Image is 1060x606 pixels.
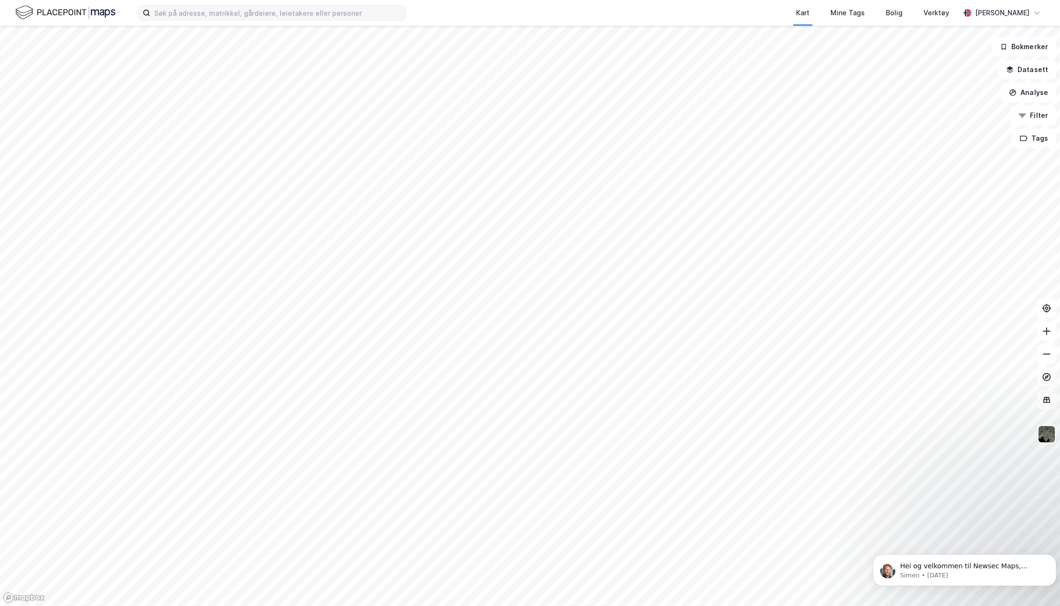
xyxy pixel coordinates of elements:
button: Tags [1012,129,1056,148]
a: Mapbox homepage [3,592,45,603]
button: Datasett [998,60,1056,79]
div: Bolig [886,7,903,19]
button: Bokmerker [992,37,1056,56]
div: [PERSON_NAME] [975,7,1029,19]
button: Filter [1010,106,1056,125]
div: Kart [796,7,809,19]
iframe: Intercom notifications message [869,534,1060,601]
input: Søk på adresse, matrikkel, gårdeiere, leietakere eller personer [150,6,405,20]
img: 9k= [1038,425,1056,443]
button: Analyse [1001,83,1056,102]
div: Verktøy [924,7,949,19]
div: Mine Tags [830,7,865,19]
img: logo.f888ab2527a4732fd821a326f86c7f29.svg [15,4,115,21]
